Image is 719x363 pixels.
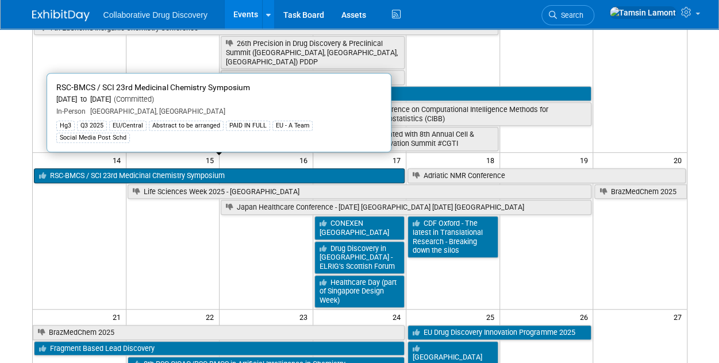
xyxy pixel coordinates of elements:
div: PAID IN FULL [226,121,270,131]
a: CDF Oxford - The latest in Translational Research - Breaking down the silos [407,216,498,258]
span: 15 [205,153,219,167]
a: Drug Discovery in [GEOGRAPHIC_DATA] - ELRIG’s Scottish Forum [314,241,405,274]
span: (Committed) [111,95,154,103]
img: Tamsin Lamont [609,6,676,19]
div: Hg3 [56,121,75,131]
a: BrazMedChem 2025 [594,184,686,199]
span: 16 [298,153,313,167]
div: EU/Central [109,121,147,131]
span: [GEOGRAPHIC_DATA], [GEOGRAPHIC_DATA] [86,107,225,115]
a: Fragment Based Lead Discovery [34,341,405,356]
span: 22 [205,310,219,324]
a: BrazMedChem 2025 [33,325,405,340]
span: 26 [578,310,593,324]
a: Search [541,5,594,25]
span: 18 [485,153,499,167]
a: 26th Precision in Drug Discovery & Preclinical Summit ([GEOGRAPHIC_DATA], [GEOGRAPHIC_DATA], [GEO... [221,36,405,69]
a: Healthcare Day (part of Singapore Design Week) [314,275,405,308]
div: EU - A Team [272,121,313,131]
a: CONEXEN [GEOGRAPHIC_DATA] [314,216,405,240]
span: RSC-BMCS / SCI 23rd Medicinal Chemistry Symposium [56,83,250,92]
span: 21 [111,310,126,324]
a: International Conference on Computational Intelligence Methods for Bioinformatics and Biostatisti... [314,102,592,126]
a: RSC-BMCS / SCI 23rd Medicinal Chemistry Symposium [34,168,405,183]
span: 23 [298,310,313,324]
span: 25 [485,310,499,324]
a: 2025 RDKit UGM [314,86,592,101]
a: EU Drug Discovery Innovation Programme 2025 [407,325,591,340]
img: ExhibitDay [32,10,90,21]
span: 17 [391,153,406,167]
span: 27 [672,310,687,324]
span: Collaborative Drug Discovery [103,10,207,20]
span: In-Person [56,107,86,115]
a: Life Sciences Week 2025 - [GEOGRAPHIC_DATA] [128,184,592,199]
span: 24 [391,310,406,324]
span: 20 [672,153,687,167]
span: 19 [578,153,593,167]
a: Japan Healthcare Conference - [DATE] [GEOGRAPHIC_DATA] [DATE] [GEOGRAPHIC_DATA] [221,200,591,215]
div: Abstract to be arranged [149,121,224,131]
a: DDIF 2025 - Co-located with 8th Annual Cell & [MEDICAL_DATA] Innovation Summit #CGTI [314,127,498,150]
a: Adriatic NMR Conference [407,168,685,183]
div: Social Media Post Schd [56,133,130,143]
div: [DATE] to [DATE] [56,95,382,105]
span: Search [557,11,583,20]
span: 14 [111,153,126,167]
div: Q3 2025 [77,121,107,131]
